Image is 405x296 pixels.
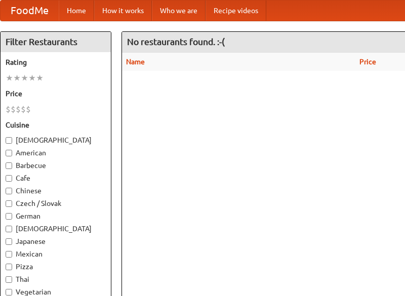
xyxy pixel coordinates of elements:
label: Pizza [6,262,106,272]
label: American [6,148,106,158]
input: Japanese [6,238,12,245]
input: Mexican [6,251,12,258]
h5: Rating [6,57,106,67]
input: [DEMOGRAPHIC_DATA] [6,226,12,232]
a: How it works [94,1,152,21]
label: Chinese [6,186,106,196]
li: ★ [28,72,36,83]
input: Vegetarian [6,289,12,295]
input: American [6,150,12,156]
a: FoodMe [1,1,59,21]
a: Recipe videos [206,1,266,21]
input: Pizza [6,264,12,270]
label: Czech / Slovak [6,198,106,208]
a: Price [359,58,376,66]
li: $ [21,104,26,115]
a: Name [126,58,145,66]
h5: Cuisine [6,120,106,130]
li: ★ [21,72,28,83]
input: Barbecue [6,162,12,169]
li: ★ [13,72,21,83]
label: Japanese [6,236,106,246]
li: $ [16,104,21,115]
input: German [6,213,12,220]
label: Thai [6,274,106,284]
h4: Filter Restaurants [1,32,111,52]
input: [DEMOGRAPHIC_DATA] [6,137,12,144]
li: $ [11,104,16,115]
label: German [6,211,106,221]
a: Who we are [152,1,206,21]
li: $ [26,104,31,115]
li: ★ [36,72,44,83]
li: ★ [6,72,13,83]
input: Chinese [6,188,12,194]
label: [DEMOGRAPHIC_DATA] [6,135,106,145]
input: Cafe [6,175,12,182]
input: Thai [6,276,12,283]
label: Mexican [6,249,106,259]
label: Cafe [6,173,106,183]
input: Czech / Slovak [6,200,12,207]
h5: Price [6,89,106,99]
a: Home [59,1,94,21]
li: $ [6,104,11,115]
ng-pluralize: No restaurants found. :-( [127,37,225,47]
label: Barbecue [6,160,106,171]
label: [DEMOGRAPHIC_DATA] [6,224,106,234]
